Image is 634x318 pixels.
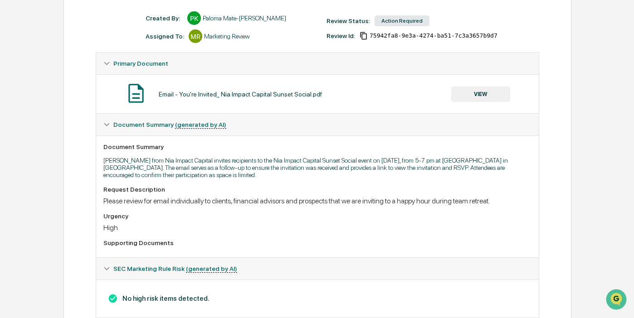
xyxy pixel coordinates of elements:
[9,19,165,34] p: How can we help?
[375,15,429,26] div: Action Required
[96,53,539,74] div: Primary Document
[159,91,322,98] div: Email - You're Invited_ Nia Impact Capital Sunset Social.pdf
[41,78,125,86] div: We're available if you need us!
[62,157,116,173] a: 🗄️Attestations
[96,135,539,257] div: Document Summary (generated by AI)
[189,29,202,43] div: MR
[125,82,147,105] img: Document Icon
[146,33,184,40] div: Assigned To:
[9,162,16,169] div: 🖐️
[19,69,35,86] img: 8933085812038_c878075ebb4cc5468115_72.jpg
[96,114,539,135] div: Document Summary (generated by AI)
[96,258,539,279] div: SEC Marketing Rule Risk (generated by AI)
[605,288,629,313] iframe: Open customer support
[5,157,62,173] a: 🖐️Preclearance
[41,69,149,78] div: Start new chat
[146,14,183,22] div: Created By: ‎ ‎
[327,17,370,24] div: Review Status:
[451,87,510,102] button: VIEW
[64,200,110,207] a: Powered byPylon
[9,101,61,108] div: Past conversations
[370,32,497,39] span: 75942fa8-9e3a-4274-ba51-7c3a3657b9d7
[5,174,61,191] a: 🔎Data Lookup
[103,294,532,304] h3: No high risk items detected.
[18,161,59,170] span: Preclearance
[103,157,532,178] p: [PERSON_NAME] from Nia Impact Capital invites recipients to the Nia Impact Capital Sunset Social ...
[24,41,150,51] input: Clear
[187,11,201,25] div: PK
[203,14,286,22] div: Paloma Mate-[PERSON_NAME]
[96,74,539,113] div: Primary Document
[103,186,532,193] div: Request Description
[113,60,168,67] span: Primary Document
[75,161,112,170] span: Attestations
[96,279,539,318] div: Document Summary (generated by AI)
[103,239,532,246] div: Supporting Documents
[204,33,250,40] div: Marketing Review
[9,115,24,129] img: Mary Jo Willmore
[28,123,73,130] span: [PERSON_NAME]
[9,69,25,86] img: 1746055101610-c473b297-6a78-478c-a979-82029cc54cd1
[113,121,226,128] span: Document Summary
[103,197,532,205] div: Please review for email individually to clients, financial advisors and prospects that we are inv...
[18,178,57,187] span: Data Lookup
[9,179,16,186] div: 🔎
[90,200,110,207] span: Pylon
[141,99,165,110] button: See all
[103,223,532,232] div: High
[103,212,532,220] div: Urgency
[327,32,355,39] div: Review Id:
[66,162,73,169] div: 🗄️
[80,123,99,130] span: [DATE]
[175,121,226,129] u: (generated by AI)
[75,123,78,130] span: •
[186,265,237,273] u: (generated by AI)
[360,32,368,40] span: Copy Id
[154,72,165,83] button: Start new chat
[103,143,532,150] div: Document Summary
[113,265,237,272] span: SEC Marketing Rule Risk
